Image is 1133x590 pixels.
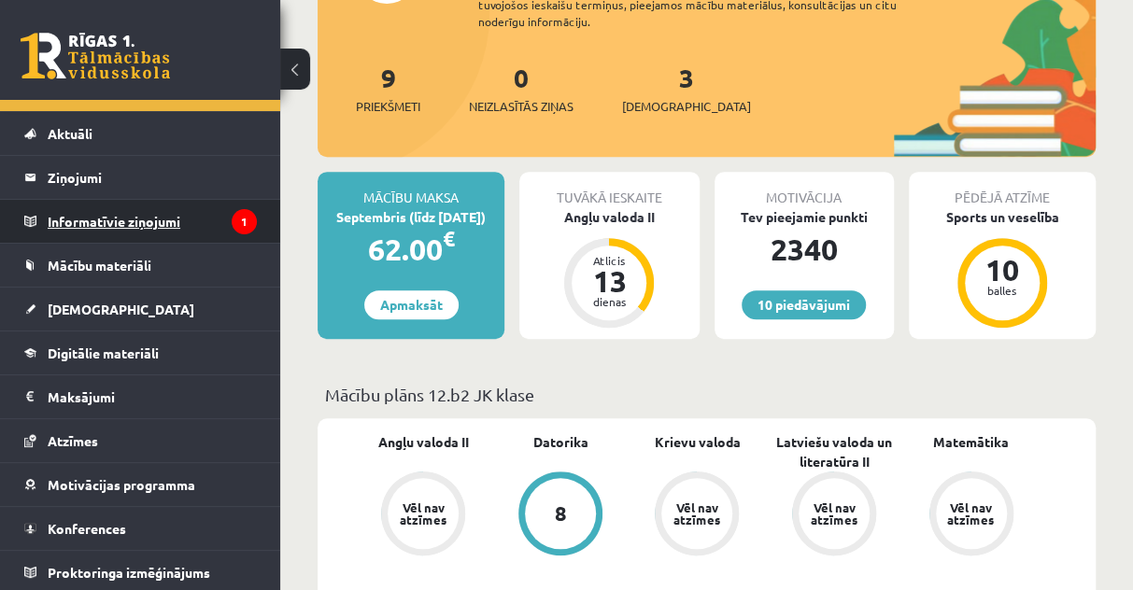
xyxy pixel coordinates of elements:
[715,227,894,272] div: 2340
[554,503,566,524] div: 8
[622,61,751,116] a: 3[DEMOGRAPHIC_DATA]
[671,501,723,526] div: Vēl nav atzīmes
[355,471,492,559] a: Vēl nav atzīmes
[532,432,588,452] a: Datorika
[581,255,637,266] div: Atlicis
[974,285,1030,296] div: balles
[909,207,1096,227] div: Sports un veselība
[24,375,257,418] a: Maksājumi
[469,61,574,116] a: 0Neizlasītās ziņas
[622,97,751,116] span: [DEMOGRAPHIC_DATA]
[325,382,1088,407] p: Mācību plāns 12.b2 JK klase
[318,227,504,272] div: 62.00
[902,471,1040,559] a: Vēl nav atzīmes
[48,432,98,449] span: Atzīmes
[378,432,469,452] a: Angļu valoda II
[469,97,574,116] span: Neizlasītās ziņas
[48,375,257,418] legend: Maksājumi
[654,432,740,452] a: Krievu valoda
[21,33,170,79] a: Rīgas 1. Tālmācības vidusskola
[519,172,699,207] div: Tuvākā ieskaite
[48,301,194,317] span: [DEMOGRAPHIC_DATA]
[356,97,420,116] span: Priekšmeti
[715,207,894,227] div: Tev pieejamie punkti
[48,476,195,493] span: Motivācijas programma
[24,507,257,550] a: Konferences
[356,61,420,116] a: 9Priekšmeti
[933,432,1009,452] a: Matemātika
[742,290,866,319] a: 10 piedāvājumi
[24,156,257,199] a: Ziņojumi
[629,471,766,559] a: Vēl nav atzīmes
[945,501,998,526] div: Vēl nav atzīmes
[397,501,449,526] div: Vēl nav atzīmes
[24,112,257,155] a: Aktuāli
[48,564,210,581] span: Proktoringa izmēģinājums
[48,520,126,537] span: Konferences
[766,432,903,471] a: Latviešu valoda un literatūra II
[318,172,504,207] div: Mācību maksa
[808,501,860,526] div: Vēl nav atzīmes
[909,172,1096,207] div: Pēdējā atzīme
[48,156,257,199] legend: Ziņojumi
[519,207,699,227] div: Angļu valoda II
[443,225,455,252] span: €
[318,207,504,227] div: Septembris (līdz [DATE])
[48,344,159,361] span: Digitālie materiāli
[48,125,92,142] span: Aktuāli
[232,209,257,234] i: 1
[48,200,257,243] legend: Informatīvie ziņojumi
[974,255,1030,285] div: 10
[364,290,459,319] a: Apmaksāt
[909,207,1096,330] a: Sports un veselība 10 balles
[48,257,151,274] span: Mācību materiāli
[24,200,257,243] a: Informatīvie ziņojumi1
[24,288,257,330] a: [DEMOGRAPHIC_DATA]
[581,266,637,296] div: 13
[24,463,257,506] a: Motivācijas programma
[766,471,903,559] a: Vēl nav atzīmes
[24,419,257,462] a: Atzīmes
[581,296,637,307] div: dienas
[519,207,699,330] a: Angļu valoda II Atlicis 13 dienas
[492,471,630,559] a: 8
[24,331,257,374] a: Digitālie materiāli
[715,172,894,207] div: Motivācija
[24,244,257,287] a: Mācību materiāli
